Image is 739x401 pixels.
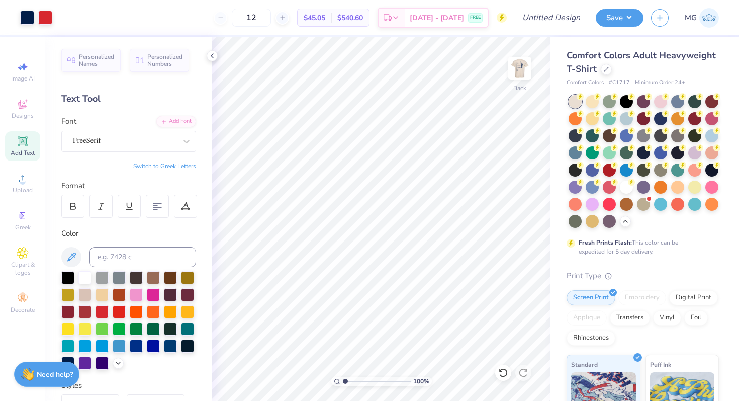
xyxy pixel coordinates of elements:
[567,290,615,305] div: Screen Print
[653,310,681,326] div: Vinyl
[685,12,697,24] span: MG
[596,9,643,27] button: Save
[514,8,588,28] input: Untitled Design
[61,380,196,391] div: Styles
[37,370,73,379] strong: Need help?
[650,359,671,370] span: Puff Ink
[232,9,271,27] input: – –
[13,186,33,194] span: Upload
[410,13,464,23] span: [DATE] - [DATE]
[15,223,31,231] span: Greek
[635,78,685,87] span: Minimum Order: 24 +
[685,8,719,28] a: MG
[684,310,708,326] div: Foil
[470,14,481,21] span: FREE
[304,13,325,23] span: $45.05
[79,53,115,67] span: Personalized Names
[11,74,35,83] span: Image AI
[61,228,196,239] div: Color
[510,58,530,78] img: Back
[669,290,718,305] div: Digital Print
[571,359,598,370] span: Standard
[12,112,34,120] span: Designs
[5,261,40,277] span: Clipart & logos
[567,78,604,87] span: Comfort Colors
[11,306,35,314] span: Decorate
[61,180,197,192] div: Format
[413,377,429,386] span: 100 %
[337,13,363,23] span: $540.60
[147,53,183,67] span: Personalized Numbers
[618,290,666,305] div: Embroidery
[609,78,630,87] span: # C1717
[699,8,719,28] img: Mikah Giles
[513,84,526,93] div: Back
[567,310,607,326] div: Applique
[133,162,196,170] button: Switch to Greek Letters
[61,116,76,127] label: Font
[61,92,196,106] div: Text Tool
[89,247,196,267] input: e.g. 7428 c
[610,310,650,326] div: Transfers
[579,238,702,256] div: This color can be expedited for 5 day delivery.
[11,149,35,157] span: Add Text
[567,49,716,75] span: Comfort Colors Adult Heavyweight T-Shirt
[579,238,632,247] strong: Fresh Prints Flash:
[567,331,615,346] div: Rhinestones
[156,116,196,127] div: Add Font
[567,270,719,282] div: Print Type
